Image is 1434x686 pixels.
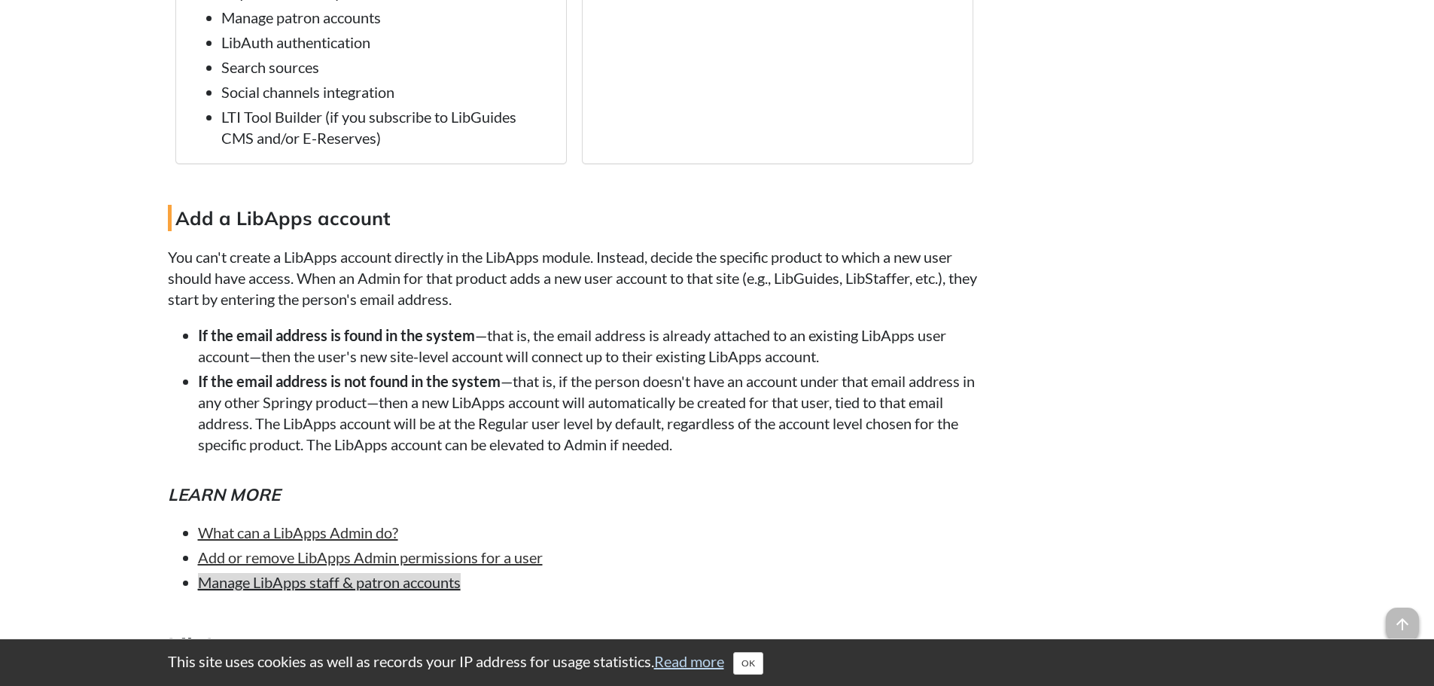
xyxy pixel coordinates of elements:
[168,483,981,507] h5: Learn more
[168,630,981,664] h3: LibAnswers accounts
[654,652,724,670] a: Read more
[221,32,551,53] li: LibAuth authentication
[198,548,543,566] a: Add or remove LibApps Admin permissions for a user
[168,205,981,231] h4: Add a LibApps account
[198,372,501,390] strong: If the email address is not found in the system
[221,7,551,28] li: Manage patron accounts
[198,573,461,591] a: Manage LibApps staff & patron accounts
[198,523,398,541] a: What can a LibApps Admin do?
[733,652,763,675] button: Close
[153,651,1282,675] div: This site uses cookies as well as records your IP address for usage statistics.
[1386,609,1419,627] a: arrow_upward
[168,246,981,309] p: You can't create a LibApps account directly in the LibApps module. Instead, decide the specific p...
[198,370,981,455] li: —that is, if the person doesn't have an account under that email address in any other Springy pro...
[198,326,475,344] strong: If the email address is found in the system
[1386,608,1419,641] span: arrow_upward
[221,81,551,102] li: Social channels integration
[221,56,551,78] li: Search sources
[221,106,551,148] li: LTI Tool Builder (if you subscribe to LibGuides CMS and/or E-Reserves)
[198,325,981,367] li: —that is, the email address is already attached to an existing LibApps user account—then the user...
